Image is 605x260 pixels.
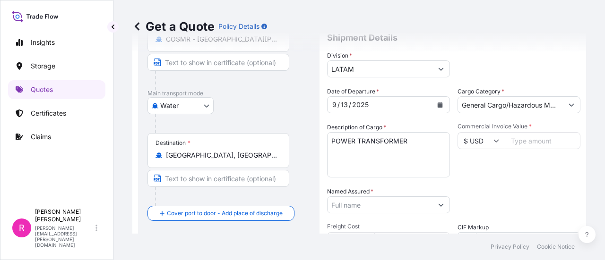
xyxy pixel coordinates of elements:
span: R [19,223,25,233]
input: Type amount [505,132,580,149]
button: Show suggestions [563,96,580,113]
input: Text to appear on certificate [147,54,289,71]
div: day, [340,99,349,110]
div: Destination [156,139,190,147]
input: Text to appear on certificate [147,170,289,187]
button: Show suggestions [432,196,449,213]
div: month, [331,99,337,110]
input: Type to search division [328,60,432,77]
a: Insights [8,33,105,52]
div: % [458,232,476,249]
label: Named Assured [327,187,373,196]
p: [PERSON_NAME][EMAIL_ADDRESS][PERSON_NAME][DOMAIN_NAME] [35,225,94,248]
input: Select a commodity type [458,96,563,113]
a: Privacy Policy [491,243,529,251]
button: Select transport [147,97,214,114]
input: Destination [166,151,277,160]
a: Cookie Notice [537,243,575,251]
p: Quotes [31,85,53,94]
input: Enter amount [374,232,450,249]
a: Storage [8,57,105,75]
span: Commercial Invoice Value [458,123,580,130]
p: Main transport mode [147,90,310,97]
input: Enter percentage [476,232,580,249]
button: Show suggestions [432,60,449,77]
a: Quotes [8,80,105,99]
p: Get a Quote [132,19,215,34]
p: Claims [31,132,51,142]
p: Certificates [31,109,66,118]
input: Full name [328,196,432,213]
label: Division [327,51,352,60]
button: Calendar [432,97,448,112]
a: Certificates [8,104,105,123]
label: CIF Markup [458,223,489,232]
p: [PERSON_NAME] [PERSON_NAME] [35,208,94,223]
p: Storage [31,61,55,71]
button: Cover port to door - Add place of discharge [147,206,294,221]
p: Policy Details [218,22,259,31]
div: year, [351,99,370,110]
a: Claims [8,127,105,146]
label: Cargo Category [458,87,504,96]
div: / [337,99,340,110]
span: Date of Departure [327,87,379,96]
label: Description of Cargo [327,123,386,132]
span: Freight Cost [327,223,450,230]
div: / [349,99,351,110]
p: Insights [31,38,55,47]
span: Water [160,101,179,110]
span: Cover port to door - Add place of discharge [167,209,283,218]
